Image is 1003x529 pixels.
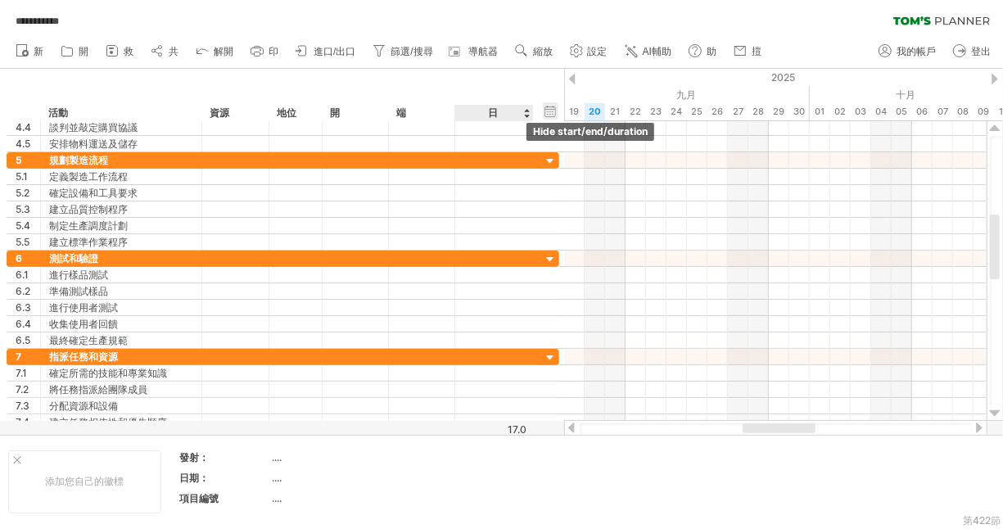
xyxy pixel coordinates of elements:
div: 指派任務和資源 [49,349,193,364]
div: 端 [396,105,445,121]
div: 建立任務相依性和優先順序 [49,414,193,430]
a: 縮放 [511,41,558,62]
div: Monday, 6 October 2025 [912,103,933,120]
span: 解開 [214,46,233,57]
span: 助 [707,46,716,57]
span: 進口/出口 [314,46,355,57]
div: 7.4 [16,414,40,430]
div: Saturday, 27 September 2025 [728,103,748,120]
span: AI輔助 [643,46,671,57]
div: Tuesday, 30 September 2025 [789,103,810,120]
div: 發射： [179,450,269,464]
a: 導航器 [446,41,503,62]
span: 印 [269,46,278,57]
div: 5 [16,152,40,168]
a: 設定 [566,41,612,62]
div: 5.4 [16,218,40,233]
a: 共 [147,41,183,62]
div: 準備測試樣品 [49,283,193,299]
div: 最終確定生產規範 [49,332,193,348]
div: .... [273,450,410,464]
div: 日期： [179,471,269,485]
span: 救 [124,46,133,57]
div: 收集使用者回饋 [49,316,193,332]
span: 登出 [971,46,991,57]
div: 7 [16,349,40,364]
div: 日 [454,105,532,121]
span: 共 [169,46,178,57]
div: 項目編號 [179,491,269,505]
div: 第422節 [963,514,1001,528]
div: 建立標準作業程序 [49,234,193,250]
div: 6 [16,251,40,266]
div: 活動 [48,105,192,121]
div: 5.1 [16,169,40,184]
div: Thursday, 25 September 2025 [687,103,707,120]
div: 分配資源和設備 [49,398,193,414]
a: 㨟 [730,41,766,62]
div: Friday, 19 September 2025 [564,103,585,120]
div: 7.2 [16,382,40,397]
span: 縮放 [533,46,553,57]
div: Wednesday, 1 October 2025 [810,103,830,120]
div: 確定設備和工具要求 [49,185,193,201]
div: 開 [330,105,379,121]
a: 篩選/搜尋 [368,41,437,62]
div: 4.4 [16,120,40,135]
div: 進行樣品測試 [49,267,193,283]
font: 添加您自己的徽標 [46,475,124,487]
a: 印 [246,41,283,62]
a: 我的帳戶 [874,41,941,62]
div: Thursday, 9 October 2025 [974,103,994,120]
span: 篩選/搜尋 [391,46,432,57]
div: Monday, 29 September 2025 [769,103,789,120]
div: 5.3 [16,201,40,217]
div: 定義製造工作流程 [49,169,193,184]
div: Monday, 22 September 2025 [626,103,646,120]
span: 㨟 [752,46,761,57]
div: 地位 [277,105,313,121]
div: Saturday, 20 September 2025 [585,103,605,120]
div: Wednesday, 8 October 2025 [953,103,974,120]
div: 將任務指派給團隊成員 [49,382,193,397]
span: hide start/end/duration [533,125,648,138]
span: 新 [34,46,43,57]
a: 解開 [192,41,238,62]
div: 安排物料運送及儲存 [49,136,193,151]
div: 6.5 [16,332,40,348]
div: 4.5 [16,136,40,151]
div: .... [273,471,410,485]
div: Tuesday, 23 September 2025 [646,103,666,120]
span: 開 [79,46,88,57]
a: 開 [56,41,93,62]
div: Saturday, 4 October 2025 [871,103,892,120]
div: Tuesday, 7 October 2025 [933,103,953,120]
div: Thursday, 2 October 2025 [830,103,851,120]
div: Sunday, 21 September 2025 [605,103,626,120]
div: 7.1 [16,365,40,381]
span: 設定 [588,46,608,57]
div: 建立品質控制程序 [49,201,193,217]
div: Friday, 26 September 2025 [707,103,728,120]
div: 制定生產調度計劃 [49,218,193,233]
a: 新 [11,41,48,62]
div: 測試和驗證 [49,251,193,266]
div: .... [273,491,410,505]
div: 進行使用者測試 [49,300,193,315]
div: 資源 [210,105,260,121]
div: 5.5 [16,234,40,250]
div: 17.0 [456,423,526,436]
a: 登出 [949,41,996,62]
div: 6.1 [16,267,40,283]
div: Sunday, 28 September 2025 [748,103,769,120]
div: Wednesday, 24 September 2025 [666,103,687,120]
div: Friday, 3 October 2025 [851,103,871,120]
a: 進口/出口 [291,41,360,62]
div: 6.3 [16,300,40,315]
div: 規劃製造流程 [49,152,193,168]
a: 救 [102,41,138,62]
a: 助 [684,41,721,62]
div: 6.2 [16,283,40,299]
div: 確定所需的技能和專業知識 [49,365,193,381]
div: 7.3 [16,398,40,414]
